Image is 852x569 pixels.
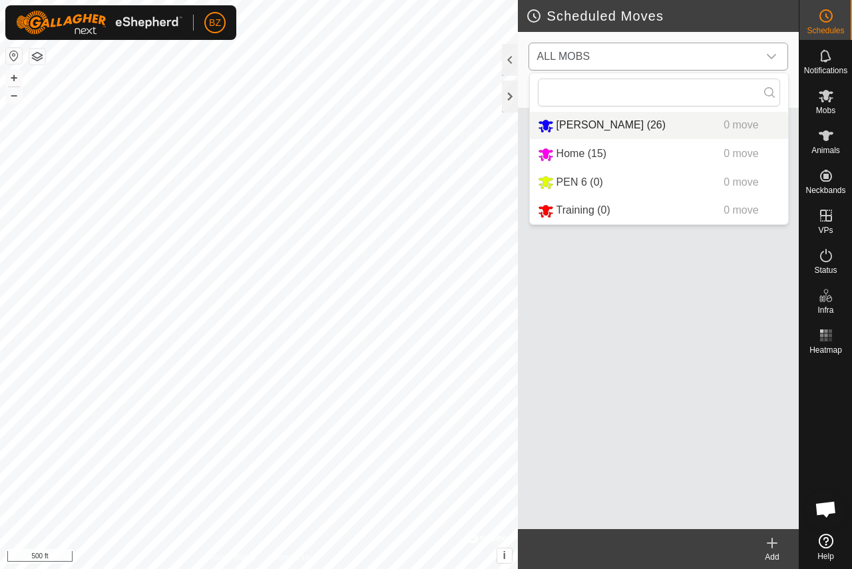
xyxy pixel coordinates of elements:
[806,489,846,529] div: Open chat
[530,112,788,139] li: Campbell
[817,306,833,314] span: Infra
[206,552,256,564] a: Privacy Policy
[523,89,715,99] span: No moves have been scheduled.
[6,87,22,103] button: –
[530,140,788,168] li: Home
[209,16,221,30] span: BZ
[809,346,842,354] span: Heatmap
[530,112,788,224] ul: Option List
[556,176,603,188] span: PEN 6 (0)
[816,106,835,114] span: Mobs
[745,551,799,563] div: Add
[272,552,311,564] a: Contact Us
[817,552,834,560] span: Help
[6,48,22,64] button: Reset Map
[526,8,799,24] h2: Scheduled Moves
[758,43,785,70] div: dropdown trigger
[724,119,758,130] span: 0 move
[724,176,758,188] span: 0 move
[724,204,758,216] span: 0 move
[537,51,590,62] span: ALL MOBS
[556,148,607,159] span: Home (15)
[6,70,22,86] button: +
[799,528,852,566] a: Help
[811,146,840,154] span: Animals
[724,148,758,159] span: 0 move
[804,67,847,75] span: Notifications
[556,119,666,130] span: [PERSON_NAME] (26)
[503,550,505,561] span: i
[807,27,844,35] span: Schedules
[16,11,182,35] img: Gallagher Logo
[556,204,610,216] span: Training (0)
[530,197,788,224] li: Training
[497,548,512,563] button: i
[818,226,833,234] span: VPs
[532,43,758,70] span: ALL MOBS
[805,186,845,194] span: Neckbands
[29,49,45,65] button: Map Layers
[814,266,837,274] span: Status
[530,169,788,196] li: PEN 6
